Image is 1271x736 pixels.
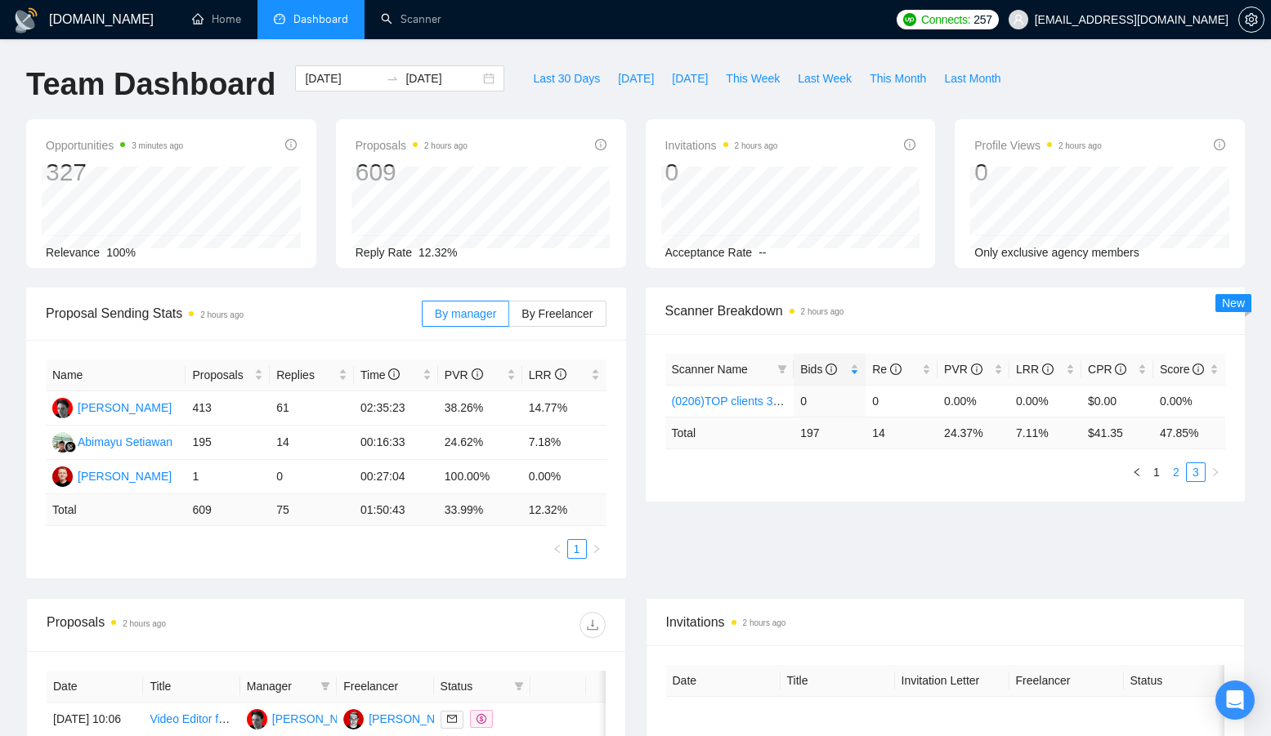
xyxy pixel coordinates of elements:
[514,681,524,691] span: filter
[1160,363,1204,376] span: Score
[555,368,566,380] span: info-circle
[441,677,508,695] span: Status
[1016,363,1054,376] span: LRR
[974,157,1102,188] div: 0
[567,539,587,559] li: 1
[46,136,183,155] span: Opportunities
[52,469,172,482] a: VY[PERSON_NAME]
[522,494,606,526] td: 12.32 %
[1081,417,1153,448] td: $ 41.35
[522,460,606,494] td: 0.00%
[866,385,938,417] td: 0
[360,368,400,381] span: Time
[522,426,606,460] td: 7.18%
[386,72,399,85] span: to
[445,368,483,381] span: PVR
[337,671,433,703] th: Freelancer
[1187,463,1205,481] a: 3
[46,303,422,323] span: Proposal Sending Stats
[826,364,837,375] span: info-circle
[1009,385,1081,417] td: 0.00%
[798,69,852,87] span: Last Week
[276,366,335,384] span: Replies
[1127,462,1147,482] button: left
[424,141,468,150] time: 2 hours ago
[1238,7,1264,33] button: setting
[52,432,73,453] img: AS
[343,709,364,729] img: YB
[609,65,663,91] button: [DATE]
[665,246,753,259] span: Acceptance Rate
[343,711,463,725] a: YB[PERSON_NAME]
[971,364,982,375] span: info-circle
[973,11,991,29] span: 257
[270,391,354,426] td: 61
[759,246,766,259] span: --
[800,363,837,376] span: Bids
[356,157,468,188] div: 609
[665,417,794,448] td: Total
[200,310,244,319] time: 2 hours ago
[529,368,566,381] span: LRR
[1132,467,1142,477] span: left
[861,65,935,91] button: This Month
[580,612,606,638] button: download
[132,141,183,150] time: 3 minutes ago
[1167,463,1185,481] a: 2
[247,677,314,695] span: Manager
[106,246,136,259] span: 100%
[944,363,982,376] span: PVR
[1127,462,1147,482] li: Previous Page
[46,157,183,188] div: 327
[665,136,778,155] span: Invitations
[801,307,844,316] time: 2 hours ago
[247,709,267,729] img: VH
[293,12,348,26] span: Dashboard
[548,539,567,559] button: left
[1222,297,1245,310] span: New
[921,11,970,29] span: Connects:
[1088,363,1126,376] span: CPR
[587,539,606,559] li: Next Page
[904,139,915,150] span: info-circle
[438,426,522,460] td: 24.62%
[272,710,366,728] div: [PERSON_NAME]
[587,539,606,559] button: right
[890,364,902,375] span: info-circle
[794,417,866,448] td: 197
[666,612,1225,632] span: Invitations
[1081,385,1153,417] td: $0.00
[774,357,790,381] span: filter
[794,385,866,417] td: 0
[1009,417,1081,448] td: 7.11 %
[477,714,486,724] span: dollar
[777,364,787,374] span: filter
[405,69,480,87] input: End date
[1206,462,1225,482] li: Next Page
[78,433,172,451] div: Abimayu Setiawan
[789,65,861,91] button: Last Week
[548,539,567,559] li: Previous Page
[13,7,39,33] img: logo
[354,426,438,460] td: 00:16:33
[592,544,602,554] span: right
[1058,141,1102,150] time: 2 hours ago
[47,671,143,703] th: Date
[866,417,938,448] td: 14
[52,435,172,448] a: ASAbimayu Setiawan
[270,359,354,391] th: Replies
[320,681,330,691] span: filter
[52,400,172,413] a: VH[PERSON_NAME]
[186,391,270,426] td: 413
[192,366,251,384] span: Proposals
[274,13,285,25] span: dashboard
[247,711,366,725] a: VH[PERSON_NAME]
[285,139,297,150] span: info-circle
[938,385,1009,417] td: 0.00%
[870,69,926,87] span: This Month
[735,141,778,150] time: 2 hours ago
[78,399,172,417] div: [PERSON_NAME]
[386,72,399,85] span: swap-right
[1206,462,1225,482] button: right
[1238,13,1264,26] a: setting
